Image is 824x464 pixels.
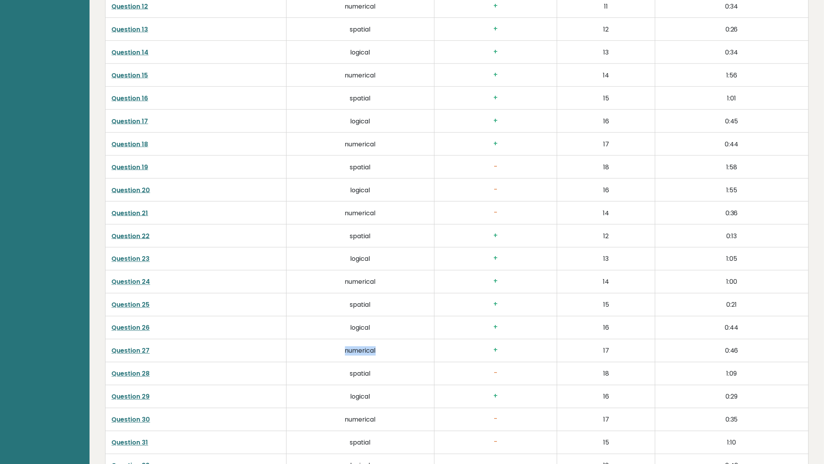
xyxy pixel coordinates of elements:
td: numerical [286,271,434,294]
td: spatial [286,431,434,454]
h3: - [441,186,551,194]
a: Question 12 [112,2,148,11]
td: 0:44 [655,316,808,339]
a: Question 19 [112,163,148,172]
td: 1:58 [655,156,808,179]
td: 16 [557,316,655,339]
td: logical [286,385,434,408]
td: 16 [557,385,655,408]
h3: + [441,117,551,125]
td: numerical [286,133,434,156]
a: Question 24 [112,278,150,286]
td: 0:34 [655,41,808,64]
td: numerical [286,408,434,431]
td: 14 [557,64,655,87]
td: 17 [557,133,655,156]
h3: + [441,71,551,79]
td: spatial [286,225,434,248]
td: 0:36 [655,202,808,225]
a: Question 21 [112,209,148,218]
td: logical [286,248,434,271]
td: 16 [557,110,655,133]
h3: + [441,140,551,148]
td: 0:45 [655,110,808,133]
td: 1:00 [655,271,808,294]
h3: - [441,369,551,378]
h3: + [441,255,551,263]
h3: + [441,323,551,332]
a: Question 22 [112,232,150,241]
td: 16 [557,179,655,202]
h3: + [441,25,551,33]
a: Question 16 [112,94,148,103]
a: Question 27 [112,346,150,355]
td: 13 [557,248,655,271]
td: logical [286,110,434,133]
td: 1:05 [655,248,808,271]
h3: + [441,278,551,286]
td: 14 [557,271,655,294]
td: logical [286,316,434,339]
td: logical [286,41,434,64]
td: 1:56 [655,64,808,87]
td: 1:55 [655,179,808,202]
td: 12 [557,225,655,248]
a: Question 14 [112,48,149,57]
td: 13 [557,41,655,64]
h3: - [441,438,551,446]
td: numerical [286,339,434,362]
h3: - [441,209,551,217]
h3: + [441,232,551,240]
h3: - [441,163,551,171]
td: 15 [557,431,655,454]
td: 0:35 [655,408,808,431]
td: 1:10 [655,431,808,454]
td: 0:29 [655,385,808,408]
td: 18 [557,362,655,385]
td: 0:26 [655,18,808,41]
td: spatial [286,294,434,316]
td: 0:13 [655,225,808,248]
td: spatial [286,156,434,179]
td: spatial [286,362,434,385]
td: 1:09 [655,362,808,385]
a: Question 20 [112,186,150,195]
td: 17 [557,408,655,431]
td: 0:21 [655,294,808,316]
td: 14 [557,202,655,225]
td: 18 [557,156,655,179]
h3: - [441,415,551,424]
td: spatial [286,18,434,41]
td: numerical [286,202,434,225]
a: Question 29 [112,392,150,401]
a: Question 23 [112,255,150,264]
td: logical [286,179,434,202]
a: Question 28 [112,369,150,378]
a: Question 18 [112,140,148,149]
a: Question 15 [112,71,148,80]
td: 15 [557,294,655,316]
td: 15 [557,87,655,110]
td: 0:44 [655,133,808,156]
h3: + [441,346,551,355]
td: 0:46 [655,339,808,362]
a: Question 13 [112,25,148,34]
td: numerical [286,64,434,87]
a: Question 25 [112,301,150,309]
a: Question 26 [112,323,150,332]
h3: + [441,2,551,10]
h3: + [441,48,551,56]
h3: + [441,392,551,401]
td: spatial [286,87,434,110]
h3: + [441,301,551,309]
a: Question 17 [112,117,148,126]
td: 17 [557,339,655,362]
a: Question 31 [112,438,148,447]
a: Question 30 [112,415,150,424]
td: 12 [557,18,655,41]
h3: + [441,94,551,102]
td: 1:01 [655,87,808,110]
